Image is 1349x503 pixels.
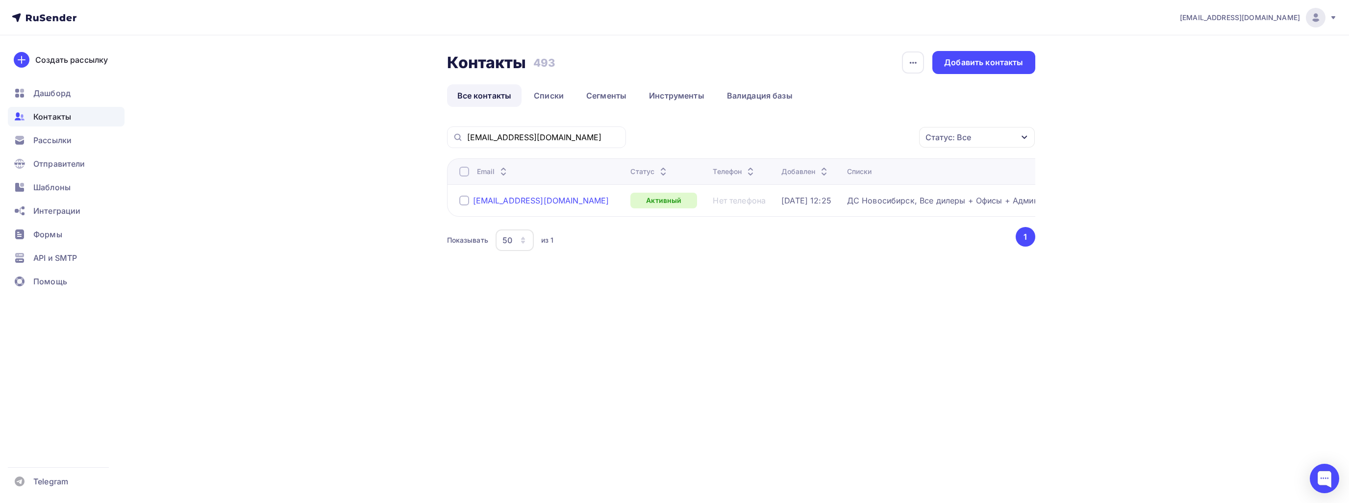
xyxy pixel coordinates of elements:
a: Шаблоны [8,177,125,197]
ul: Pagination [1014,227,1035,247]
a: Формы [8,225,125,244]
span: Помощь [33,276,67,287]
button: Статус: Все [919,126,1035,148]
div: Добавить контакты [944,57,1023,68]
div: Создать рассылку [35,54,108,66]
span: Дашборд [33,87,71,99]
span: Telegram [33,476,68,487]
a: Все контакты [447,84,522,107]
a: [EMAIL_ADDRESS][DOMAIN_NAME] [1180,8,1337,27]
a: Списки [524,84,574,107]
a: Инструменты [639,84,715,107]
a: Дашборд [8,83,125,103]
span: Шаблоны [33,181,71,193]
div: из 1 [541,235,554,245]
div: Телефон [713,167,756,176]
div: Добавлен [781,167,830,176]
h2: Контакты [447,53,526,73]
a: [EMAIL_ADDRESS][DOMAIN_NAME] [473,196,609,205]
span: Формы [33,228,62,240]
input: Поиск [467,132,620,143]
a: Сегменты [576,84,637,107]
div: Показывать [447,235,488,245]
h3: 493 [533,56,555,70]
a: ДС Новосибирск, Все дилеры + Офисы + Админ [847,196,1038,205]
span: [EMAIL_ADDRESS][DOMAIN_NAME] [1180,13,1300,23]
a: Валидация базы [717,84,803,107]
span: Рассылки [33,134,72,146]
button: Go to page 1 [1016,227,1035,247]
button: 50 [495,229,534,251]
span: Отправители [33,158,85,170]
span: Интеграции [33,205,80,217]
span: Контакты [33,111,71,123]
a: Контакты [8,107,125,126]
a: Активный [630,193,697,208]
div: Email [477,167,510,176]
a: Рассылки [8,130,125,150]
a: [DATE] 12:25 [781,196,831,205]
div: 50 [502,234,512,246]
span: API и SMTP [33,252,77,264]
div: Статус [630,167,669,176]
a: Отправители [8,154,125,174]
div: Статус: Все [925,131,971,143]
a: Нет телефона [713,196,766,205]
div: Списки [847,167,872,176]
